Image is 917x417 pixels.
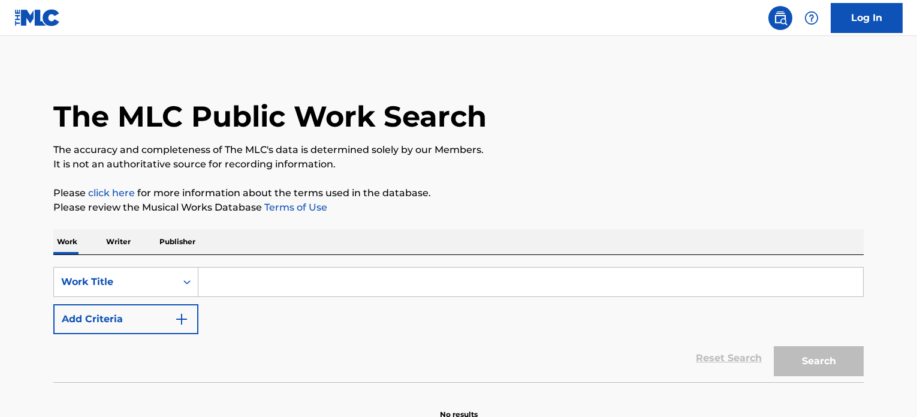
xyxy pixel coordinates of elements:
[53,200,864,215] p: Please review the Musical Works Database
[773,11,788,25] img: search
[53,98,487,134] h1: The MLC Public Work Search
[174,312,189,326] img: 9d2ae6d4665cec9f34b9.svg
[800,6,824,30] div: Help
[804,11,819,25] img: help
[53,186,864,200] p: Please for more information about the terms used in the database.
[156,229,199,254] p: Publisher
[262,202,327,213] a: Terms of Use
[53,304,198,334] button: Add Criteria
[88,187,135,199] a: click here
[53,267,864,382] form: Search Form
[14,9,61,26] img: MLC Logo
[831,3,903,33] a: Log In
[53,229,81,254] p: Work
[61,275,169,289] div: Work Title
[768,6,792,30] a: Public Search
[53,143,864,157] p: The accuracy and completeness of The MLC's data is determined solely by our Members.
[53,157,864,172] p: It is not an authoritative source for recording information.
[102,229,134,254] p: Writer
